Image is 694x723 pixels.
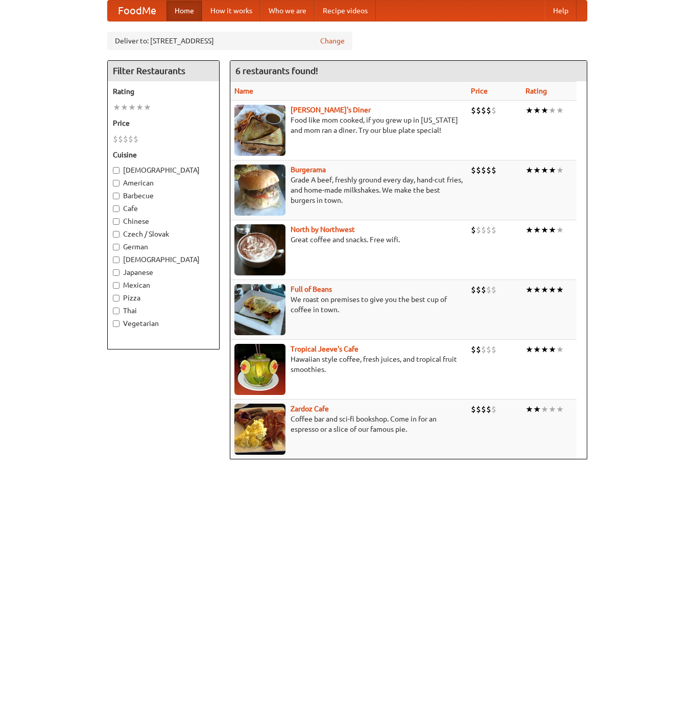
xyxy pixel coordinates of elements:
[545,1,577,21] a: Help
[471,284,476,295] li: $
[291,166,326,174] a: Burgerama
[548,165,556,176] li: ★
[548,344,556,355] li: ★
[143,102,151,113] li: ★
[525,165,533,176] li: ★
[481,105,486,116] li: $
[556,105,564,116] li: ★
[491,224,496,236] li: $
[525,344,533,355] li: ★
[108,61,219,81] h4: Filter Restaurants
[113,267,214,277] label: Japanese
[491,165,496,176] li: $
[291,225,355,234] a: North by Northwest
[235,66,318,76] ng-pluralize: 6 restaurants found!
[113,229,214,239] label: Czech / Slovak
[113,242,214,252] label: German
[541,284,548,295] li: ★
[291,405,329,413] a: Zardoz Cafe
[113,282,119,289] input: Mexican
[481,404,486,415] li: $
[548,224,556,236] li: ★
[113,178,214,188] label: American
[113,244,119,250] input: German
[315,1,376,21] a: Recipe videos
[166,1,202,21] a: Home
[113,293,214,303] label: Pizza
[525,224,533,236] li: ★
[476,165,481,176] li: $
[113,231,119,238] input: Czech / Slovak
[533,284,541,295] li: ★
[476,404,481,415] li: $
[113,191,214,201] label: Barbecue
[476,284,481,295] li: $
[476,224,481,236] li: $
[471,224,476,236] li: $
[234,87,253,95] a: Name
[533,404,541,415] li: ★
[128,102,136,113] li: ★
[113,308,119,314] input: Thai
[113,218,119,225] input: Chinese
[113,86,214,97] h5: Rating
[113,102,121,113] li: ★
[234,294,463,315] p: We roast on premises to give you the best cup of coffee in town.
[113,203,214,214] label: Cafe
[486,284,491,295] li: $
[471,105,476,116] li: $
[486,105,491,116] li: $
[491,404,496,415] li: $
[486,165,491,176] li: $
[113,295,119,301] input: Pizza
[525,87,547,95] a: Rating
[113,320,119,327] input: Vegetarian
[548,284,556,295] li: ★
[234,414,463,434] p: Coffee bar and sci-fi bookshop. Come in for an espresso or a slice of our famous pie.
[541,105,548,116] li: ★
[491,284,496,295] li: $
[541,404,548,415] li: ★
[234,344,285,395] img: jeeves.jpg
[113,256,119,263] input: [DEMOGRAPHIC_DATA]
[113,216,214,226] label: Chinese
[113,150,214,160] h5: Cuisine
[113,167,119,174] input: [DEMOGRAPHIC_DATA]
[320,36,345,46] a: Change
[234,224,285,275] img: north.jpg
[525,105,533,116] li: ★
[118,133,123,145] li: $
[113,306,214,316] label: Thai
[471,165,476,176] li: $
[541,165,548,176] li: ★
[113,318,214,329] label: Vegetarian
[113,269,119,276] input: Japanese
[476,344,481,355] li: $
[486,224,491,236] li: $
[234,105,285,156] img: sallys.jpg
[533,105,541,116] li: ★
[121,102,128,113] li: ★
[133,133,138,145] li: $
[525,404,533,415] li: ★
[113,180,119,186] input: American
[481,344,486,355] li: $
[136,102,143,113] li: ★
[113,205,119,212] input: Cafe
[556,404,564,415] li: ★
[533,224,541,236] li: ★
[548,404,556,415] li: ★
[491,344,496,355] li: $
[291,345,358,353] a: Tropical Jeeve's Cafe
[486,344,491,355] li: $
[113,118,214,128] h5: Price
[113,165,214,175] label: [DEMOGRAPHIC_DATA]
[491,105,496,116] li: $
[291,106,371,114] a: [PERSON_NAME]'s Diner
[113,193,119,199] input: Barbecue
[107,32,352,50] div: Deliver to: [STREET_ADDRESS]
